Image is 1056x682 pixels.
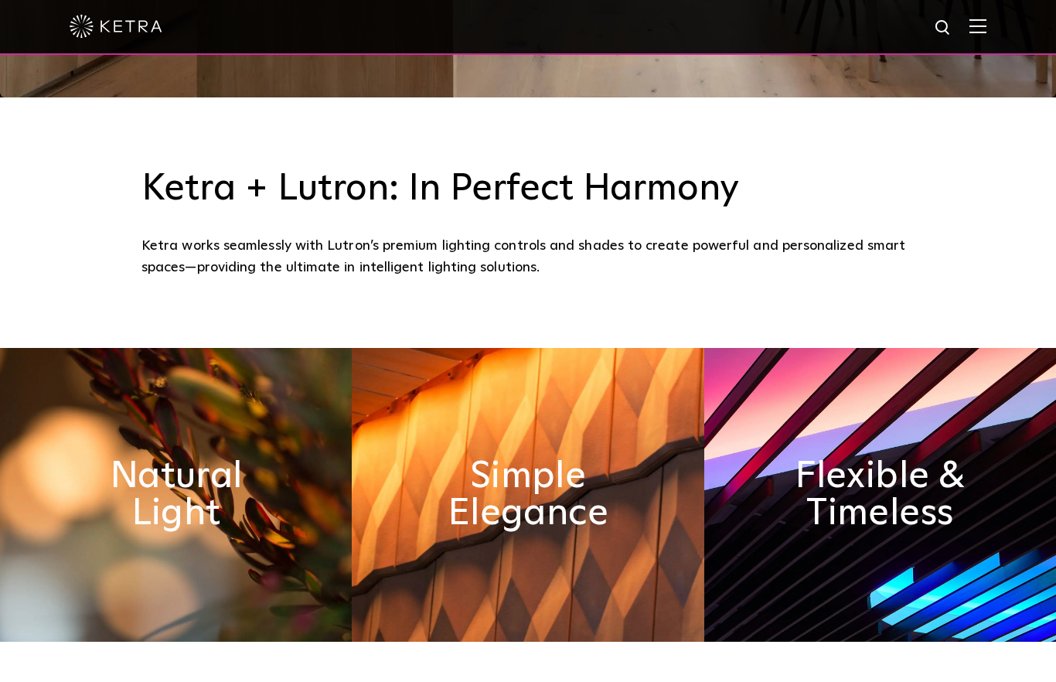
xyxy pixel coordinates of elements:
[141,236,915,280] div: Ketra works seamlessly with Lutron’s premium lighting controls and shades to create powerful and ...
[969,19,986,34] img: Hamburger%20Nav.svg
[352,349,703,643] img: simple_elegance
[440,459,616,533] h2: Simple Elegance
[792,459,968,533] h2: Flexible & Timeless
[934,19,953,39] img: search icon
[88,459,264,533] h2: Natural Light
[141,168,915,213] h3: Ketra + Lutron: In Perfect Harmony
[704,349,1056,643] img: flexible_timeless_ketra
[70,15,162,39] img: ketra-logo-2019-white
